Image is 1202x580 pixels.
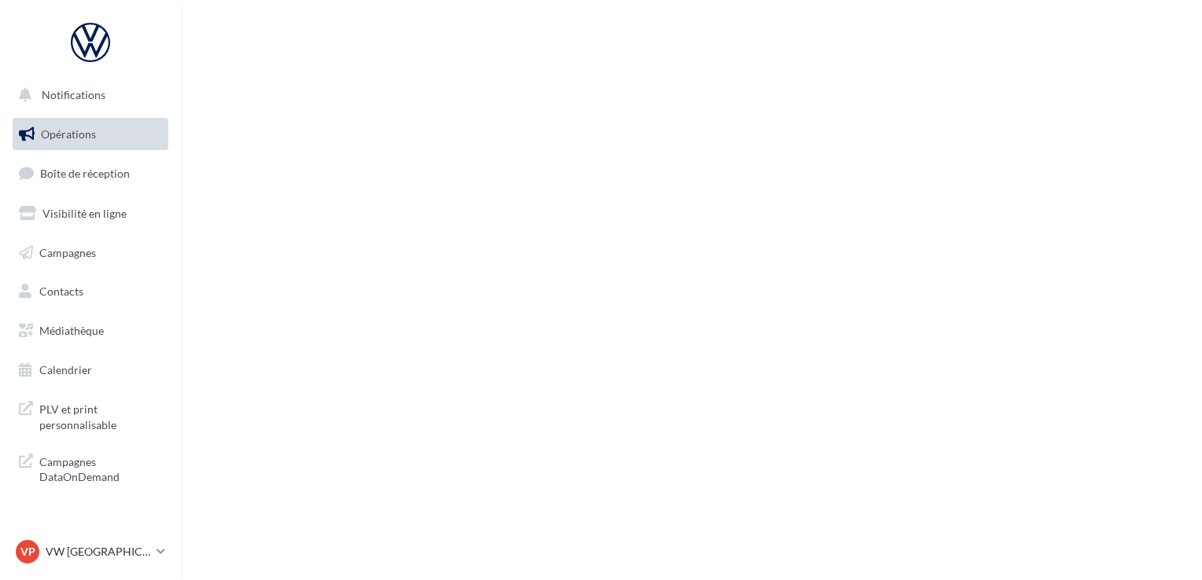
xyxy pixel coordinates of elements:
[9,156,171,190] a: Boîte de réception
[39,245,96,259] span: Campagnes
[9,354,171,387] a: Calendrier
[13,537,168,567] a: VP VW [GEOGRAPHIC_DATA] 20
[39,324,104,337] span: Médiathèque
[42,207,127,220] span: Visibilité en ligne
[9,118,171,151] a: Opérations
[39,451,162,485] span: Campagnes DataOnDemand
[9,237,171,270] a: Campagnes
[9,275,171,308] a: Contacts
[9,445,171,491] a: Campagnes DataOnDemand
[46,544,150,560] p: VW [GEOGRAPHIC_DATA] 20
[39,398,162,432] span: PLV et print personnalisable
[39,363,92,376] span: Calendrier
[42,88,105,101] span: Notifications
[9,314,171,347] a: Médiathèque
[39,284,83,298] span: Contacts
[9,79,165,112] button: Notifications
[20,544,35,560] span: VP
[41,127,96,141] span: Opérations
[9,197,171,230] a: Visibilité en ligne
[40,167,130,180] span: Boîte de réception
[9,392,171,439] a: PLV et print personnalisable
